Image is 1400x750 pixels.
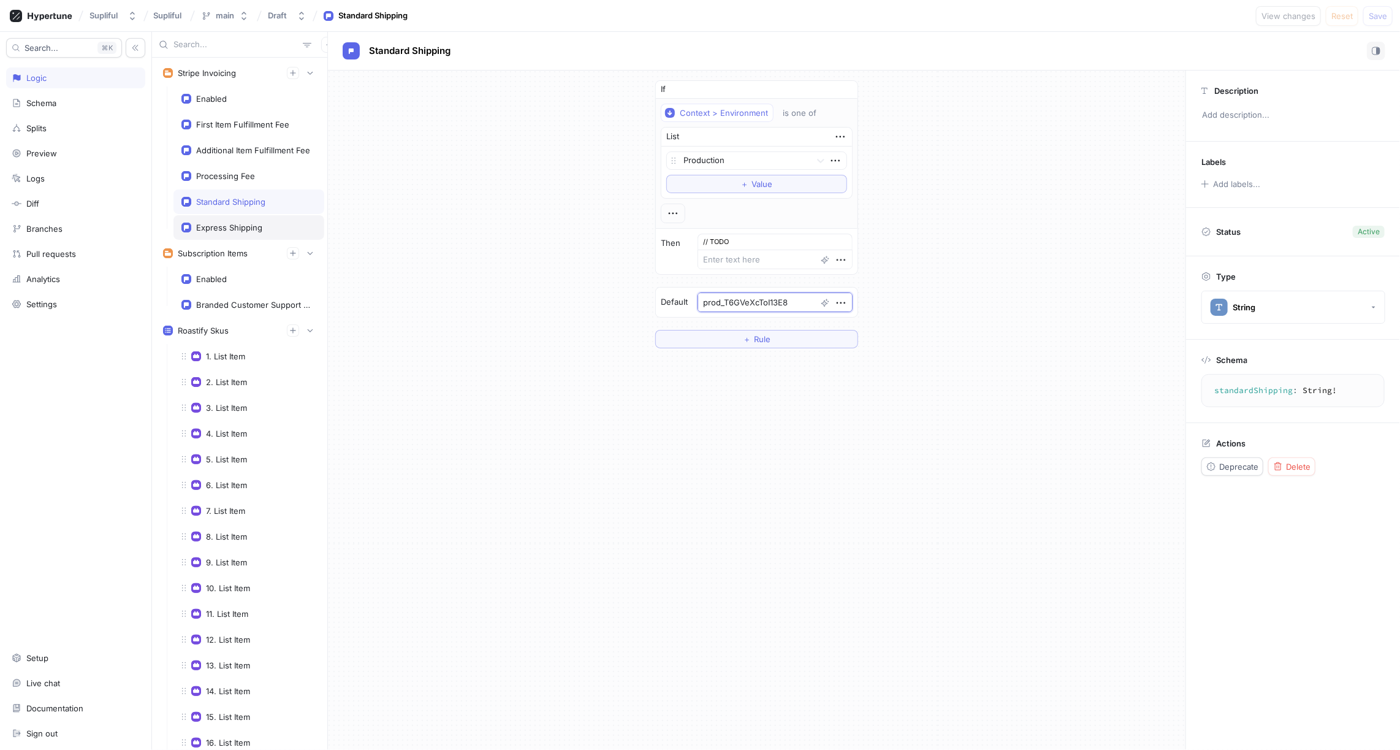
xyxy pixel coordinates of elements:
[196,274,227,284] div: Enabled
[661,237,680,250] p: Then
[1268,457,1315,476] button: Delete
[97,42,116,54] div: K
[661,104,774,122] button: Context > Environment
[206,351,245,361] div: 1. List Item
[26,73,47,83] div: Logic
[783,108,816,118] div: is one of
[206,403,247,413] div: 3. List Item
[666,175,847,193] button: ＋Value
[743,335,751,343] span: ＋
[178,326,229,335] div: Roastify Skus
[741,180,749,188] span: ＋
[1219,463,1258,470] span: Deprecate
[196,120,289,129] div: First Item Fulfillment Fee
[26,703,83,713] div: Documentation
[26,729,58,738] div: Sign out
[1197,176,1263,192] button: Add labels...
[752,180,773,188] span: Value
[1216,355,1247,365] p: Schema
[1261,12,1315,20] span: View changes
[6,698,145,719] a: Documentation
[1256,6,1321,26] button: View changes
[178,248,248,258] div: Subscription Items
[206,480,247,490] div: 6. List Item
[206,454,247,464] div: 5. List Item
[1201,457,1263,476] button: Deprecate
[26,148,57,158] div: Preview
[1358,226,1380,237] div: Active
[680,108,768,118] div: Context > Environment
[178,68,236,78] div: Stripe Invoicing
[26,678,60,688] div: Live chat
[369,46,451,56] span: Standard Shipping
[196,300,311,310] div: Branded Customer Support Price Id
[1207,380,1379,402] textarea: standardShipping: String!
[196,171,255,181] div: Processing Fee
[26,249,76,259] div: Pull requests
[85,6,142,26] button: Supliful
[196,197,265,207] div: Standard Shipping
[173,39,298,51] input: Search...
[1213,180,1260,188] div: Add labels...
[1216,272,1236,281] p: Type
[196,223,262,232] div: Express Shipping
[196,145,310,155] div: Additional Item Fulfillment Fee
[661,83,666,96] p: If
[206,557,247,567] div: 9. List Item
[1363,6,1393,26] button: Save
[1201,157,1226,167] p: Labels
[206,712,250,722] div: 15. List Item
[206,583,250,593] div: 10. List Item
[26,199,39,209] div: Diff
[216,10,234,21] div: main
[1326,6,1358,26] button: Reset
[338,10,408,22] div: Standard Shipping
[26,299,57,309] div: Settings
[1369,12,1387,20] span: Save
[26,123,47,133] div: Splits
[777,104,834,122] button: is one of
[26,653,48,663] div: Setup
[26,224,63,234] div: Branches
[1214,86,1258,96] p: Description
[153,11,181,20] span: Supliful
[196,6,254,26] button: main
[206,377,247,387] div: 2. List Item
[206,429,247,438] div: 4. List Item
[655,330,858,348] button: ＋Rule
[1201,291,1385,324] button: String
[698,234,853,250] div: // TODO
[263,6,311,26] button: Draft
[666,131,679,143] div: List
[268,10,287,21] div: Draft
[206,660,250,670] div: 13. List Item
[1286,463,1311,470] span: Delete
[1216,223,1241,240] p: Status
[26,274,60,284] div: Analytics
[196,94,227,104] div: Enabled
[89,10,118,21] div: Supliful
[6,38,122,58] button: Search...K
[206,532,247,541] div: 8. List Item
[25,44,58,52] span: Search...
[661,296,688,308] p: Default
[206,609,248,619] div: 11. List Item
[1233,302,1255,313] div: String
[26,98,56,108] div: Schema
[206,635,250,645] div: 12. List Item
[1216,438,1246,448] p: Actions
[754,335,770,343] span: Rule
[206,506,245,516] div: 7. List Item
[1331,12,1353,20] span: Reset
[206,686,250,696] div: 14. List Item
[26,174,45,183] div: Logs
[206,738,250,748] div: 16. List Item
[1196,105,1390,126] p: Add description...
[698,293,853,312] textarea: prod_T6GVeXcToI13E8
